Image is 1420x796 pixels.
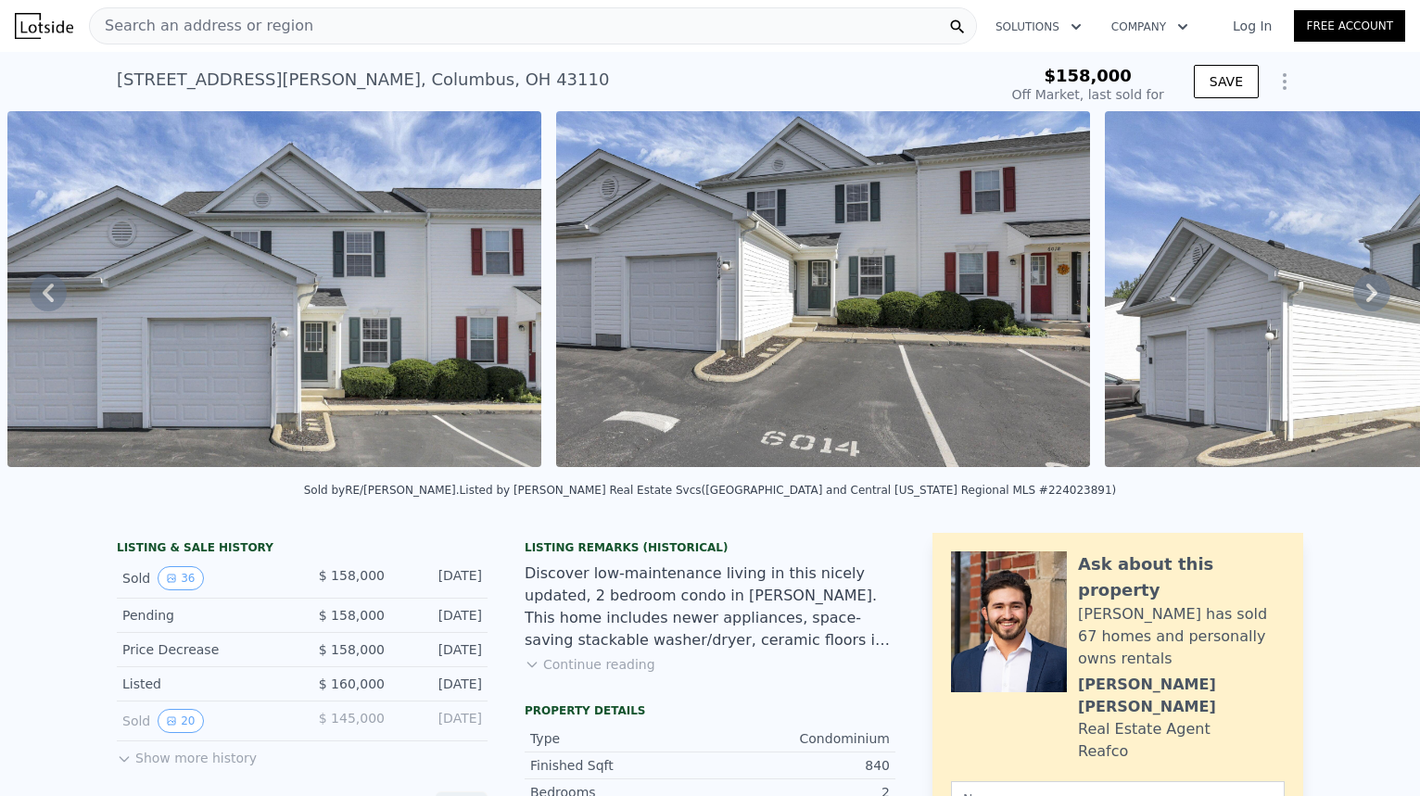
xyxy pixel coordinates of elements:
[319,608,385,623] span: $ 158,000
[399,566,482,590] div: [DATE]
[525,540,895,555] div: Listing Remarks (Historical)
[1078,603,1285,670] div: [PERSON_NAME] has sold 67 homes and personally owns rentals
[1078,718,1211,740] div: Real Estate Agent
[319,676,385,691] span: $ 160,000
[1294,10,1405,42] a: Free Account
[158,709,203,733] button: View historical data
[319,568,385,583] span: $ 158,000
[530,756,710,775] div: Finished Sqft
[399,709,482,733] div: [DATE]
[117,67,609,93] div: [STREET_ADDRESS][PERSON_NAME] , Columbus , OH 43110
[1012,85,1164,104] div: Off Market, last sold for
[525,562,895,651] div: Discover low-maintenance living in this nicely updated, 2 bedroom condo in [PERSON_NAME]. This ho...
[122,709,287,733] div: Sold
[1097,10,1203,44] button: Company
[158,566,203,590] button: View historical data
[122,566,287,590] div: Sold
[15,13,73,39] img: Lotside
[556,111,1090,467] img: Sale: 90502669 Parcel: 74688535
[525,703,895,718] div: Property details
[319,642,385,657] span: $ 158,000
[1194,65,1259,98] button: SAVE
[1078,674,1285,718] div: [PERSON_NAME] [PERSON_NAME]
[1211,17,1294,35] a: Log In
[710,729,890,748] div: Condominium
[1266,63,1303,100] button: Show Options
[117,741,257,767] button: Show more history
[399,640,482,659] div: [DATE]
[122,606,287,625] div: Pending
[981,10,1097,44] button: Solutions
[530,729,710,748] div: Type
[399,606,482,625] div: [DATE]
[117,540,488,559] div: LISTING & SALE HISTORY
[7,111,541,467] img: Sale: 90502669 Parcel: 74688535
[122,675,287,693] div: Listed
[319,711,385,726] span: $ 145,000
[460,484,1117,497] div: Listed by [PERSON_NAME] Real Estate Svcs ([GEOGRAPHIC_DATA] and Central [US_STATE] Regional MLS #...
[90,15,313,37] span: Search an address or region
[710,756,890,775] div: 840
[1044,66,1132,85] span: $158,000
[122,640,287,659] div: Price Decrease
[1078,740,1128,763] div: Reafco
[1078,551,1285,603] div: Ask about this property
[304,484,460,497] div: Sold by RE/[PERSON_NAME] .
[399,675,482,693] div: [DATE]
[525,655,655,674] button: Continue reading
